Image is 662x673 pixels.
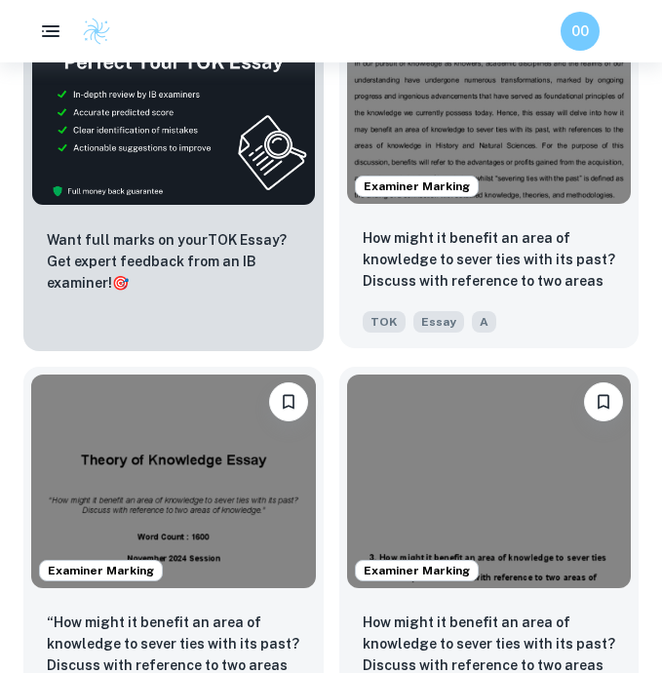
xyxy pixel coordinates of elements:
[363,311,406,333] span: TOK
[112,275,129,291] span: 🎯
[363,227,616,294] p: How might it benefit an area of knowledge to sever ties with its past? Discuss with reference to ...
[356,562,478,579] span: Examiner Marking
[347,375,632,588] img: TOK Essay example thumbnail: How might it benefit an area of knowledg
[472,311,496,333] span: A
[356,178,478,195] span: Examiner Marking
[269,382,308,421] button: Bookmark
[31,375,316,588] img: TOK Essay example thumbnail: “How might it benefit an area of knowled
[569,20,592,42] h6: 00
[70,17,111,46] a: Clastify logo
[584,382,623,421] button: Bookmark
[413,311,464,333] span: Essay
[82,17,111,46] img: Clastify logo
[561,12,600,51] button: 00
[40,562,162,579] span: Examiner Marking
[47,229,300,294] p: Want full marks on your TOK Essay ? Get expert feedback from an IB examiner!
